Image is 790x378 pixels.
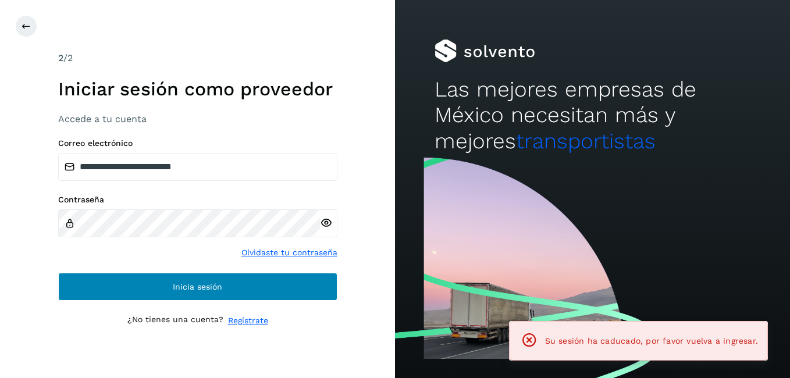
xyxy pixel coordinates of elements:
[58,273,337,301] button: Inicia sesión
[516,129,656,154] span: transportistas
[173,283,222,291] span: Inicia sesión
[241,247,337,259] a: Olvidaste tu contraseña
[228,315,268,327] a: Regístrate
[58,195,337,205] label: Contraseña
[58,138,337,148] label: Correo electrónico
[58,52,63,63] span: 2
[435,77,750,154] h2: Las mejores empresas de México necesitan más y mejores
[545,336,758,345] span: Su sesión ha caducado, por favor vuelva a ingresar.
[58,78,337,100] h1: Iniciar sesión como proveedor
[58,113,337,124] h3: Accede a tu cuenta
[127,315,223,327] p: ¿No tienes una cuenta?
[58,51,337,65] div: /2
